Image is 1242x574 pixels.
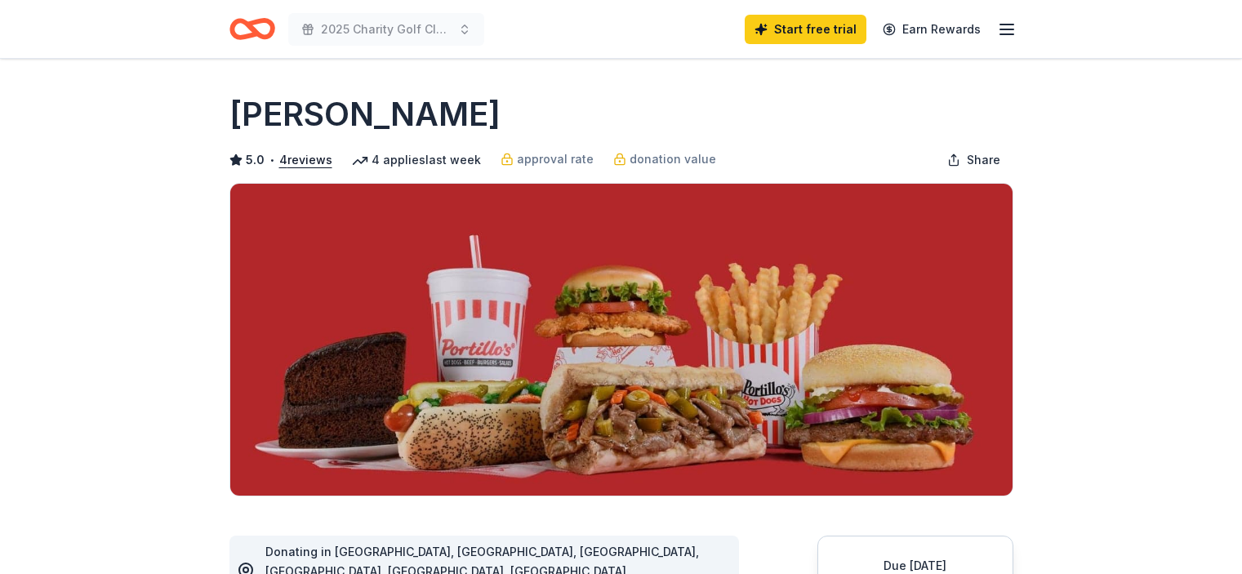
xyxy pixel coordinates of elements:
a: Start free trial [745,15,866,44]
span: Share [967,150,1000,170]
img: Image for Portillo's [230,184,1013,496]
h1: [PERSON_NAME] [229,91,501,137]
span: approval rate [517,149,594,169]
span: 2025 Charity Golf Classic [321,20,452,39]
span: donation value [630,149,716,169]
div: 4 applies last week [352,150,481,170]
button: Share [934,144,1013,176]
span: 5.0 [246,150,265,170]
span: • [269,154,274,167]
a: Earn Rewards [873,15,990,44]
a: Home [229,10,275,48]
a: donation value [613,149,716,169]
button: 2025 Charity Golf Classic [288,13,484,46]
button: 4reviews [279,150,332,170]
a: approval rate [501,149,594,169]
